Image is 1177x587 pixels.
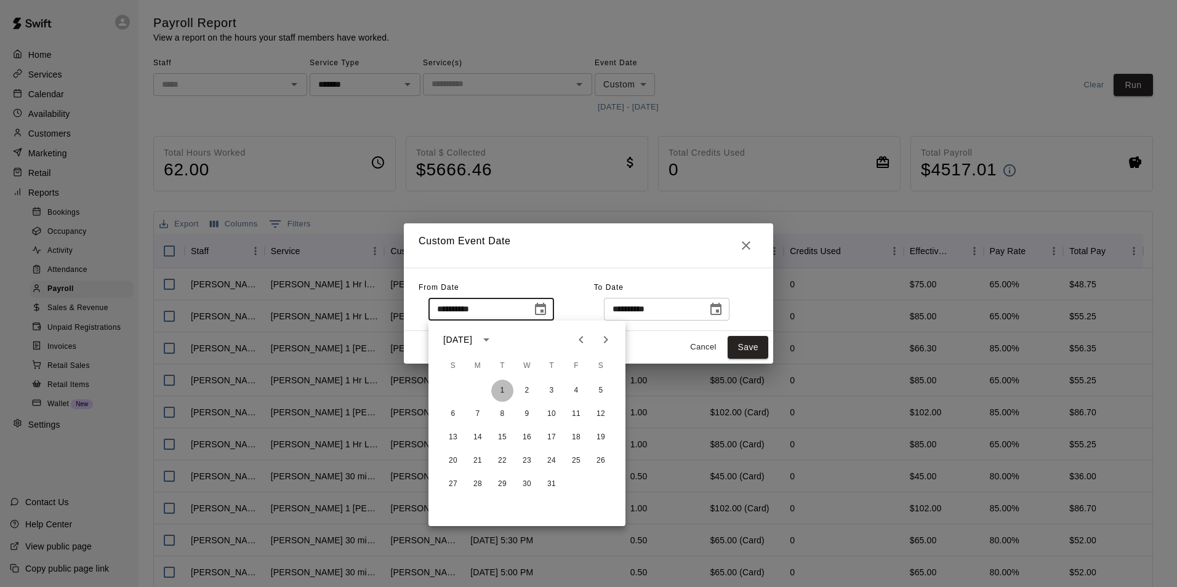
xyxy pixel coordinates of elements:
button: 28 [467,473,489,495]
span: Wednesday [516,354,538,378]
button: 22 [491,450,513,472]
button: 1 [491,380,513,402]
button: Choose date, selected date is Aug 1, 2025 [528,297,553,322]
button: Save [728,336,768,359]
button: 4 [565,380,587,402]
button: Close [734,233,758,258]
button: 30 [516,473,538,495]
div: [DATE] [443,333,472,346]
button: 9 [516,403,538,425]
button: 18 [565,426,587,449]
span: Monday [467,354,489,378]
span: Friday [565,354,587,378]
button: 6 [442,403,464,425]
button: 17 [540,426,563,449]
button: 2 [516,380,538,402]
button: calendar view is open, switch to year view [476,329,497,350]
button: Choose date, selected date is Aug 31, 2025 [704,297,728,322]
button: 16 [516,426,538,449]
button: 8 [491,403,513,425]
span: Saturday [590,354,612,378]
button: 3 [540,380,563,402]
span: Sunday [442,354,464,378]
button: Cancel [683,338,723,357]
button: 13 [442,426,464,449]
span: From Date [419,283,459,292]
button: 23 [516,450,538,472]
button: 29 [491,473,513,495]
span: Tuesday [491,354,513,378]
button: 31 [540,473,563,495]
button: 19 [590,426,612,449]
button: 25 [565,450,587,472]
button: 14 [467,426,489,449]
button: 24 [540,450,563,472]
button: 26 [590,450,612,472]
button: Previous month [569,327,593,352]
button: 15 [491,426,513,449]
span: Thursday [540,354,563,378]
button: 10 [540,403,563,425]
button: 20 [442,450,464,472]
button: 7 [467,403,489,425]
button: 5 [590,380,612,402]
button: 21 [467,450,489,472]
button: Next month [593,327,618,352]
h2: Custom Event Date [404,223,773,268]
span: To Date [594,283,624,292]
button: 27 [442,473,464,495]
button: 11 [565,403,587,425]
button: 12 [590,403,612,425]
